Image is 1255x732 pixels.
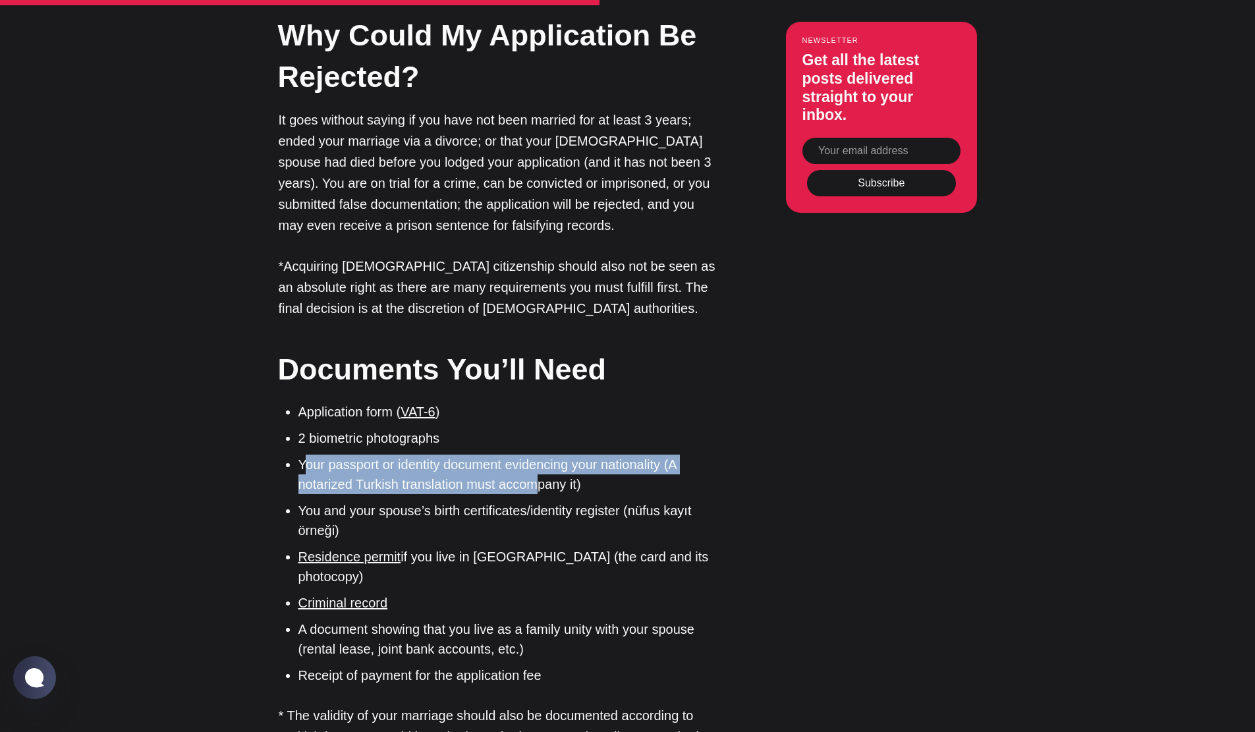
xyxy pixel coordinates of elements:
[802,51,961,124] h3: Get all the latest posts delivered straight to your inbox.
[298,665,720,685] li: Receipt of payment for the application fee
[298,619,720,659] li: A document showing that you live as a family unity with your spouse (rental lease, joint bank acc...
[298,596,388,610] a: Criminal record
[298,428,720,448] li: 2 biometric photographs
[401,405,435,419] a: VAT-6
[298,402,720,422] li: Application form ( )
[278,14,719,98] h2: Why Could My Application Be Rejected?
[298,501,720,540] li: You and your spouse’s birth certificates/identity register (nüfus kayıt örneği)
[298,549,401,564] a: Residence permit
[807,170,956,196] button: Subscribe
[278,349,719,390] h2: Documents You’ll Need
[279,256,720,319] p: *Acquiring [DEMOGRAPHIC_DATA] citizenship should also not be seen as an absolute right as there a...
[279,109,720,236] p: It goes without saying if you have not been married for at least 3 years; ended your marriage via...
[298,547,720,586] li: if you live in [GEOGRAPHIC_DATA] (the card and its photocopy)
[802,138,961,164] input: Your email address
[802,36,961,44] small: Newsletter
[298,455,720,494] li: Your passport or identity document evidencing your nationality (A notarized Turkish translation m...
